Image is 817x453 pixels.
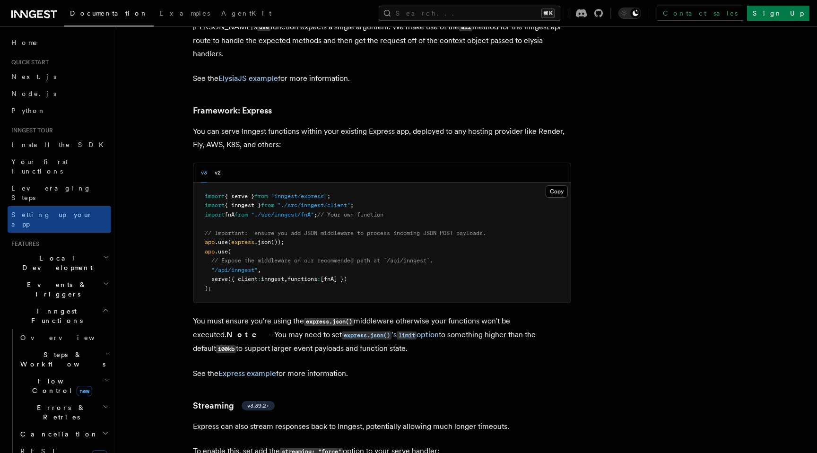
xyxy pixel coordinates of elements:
[8,280,103,299] span: Events & Triggers
[11,158,68,175] span: Your first Functions
[459,23,472,31] code: all
[205,285,211,292] span: );
[193,20,571,61] p: [PERSON_NAME]'s function expects a single argument. We make use of the method for the inngest api...
[11,184,91,201] span: Leveraging Steps
[205,202,225,209] span: import
[193,72,571,85] p: See the for more information.
[11,211,93,228] span: Setting up your app
[261,202,274,209] span: from
[8,85,111,102] a: Node.js
[215,239,228,245] span: .use
[546,185,568,198] button: Copy
[304,318,354,326] code: express.json()
[205,248,215,255] span: app
[284,276,287,282] span: ,
[17,376,104,395] span: Flow Control
[257,23,270,31] code: use
[317,276,321,282] span: :
[17,329,111,346] a: Overview
[254,239,271,245] span: .json
[17,373,111,399] button: Flow Controlnew
[541,9,555,18] kbd: ⌘K
[342,330,439,339] a: express.json()'slimitoption
[218,369,276,378] a: Express example
[11,38,38,47] span: Home
[70,9,148,17] span: Documentation
[8,206,111,233] a: Setting up your app
[211,257,433,264] span: // Expose the middleware on our recommended path at `/api/inngest`.
[8,127,53,134] span: Inngest tour
[17,399,111,426] button: Errors & Retries
[159,9,210,17] span: Examples
[287,276,317,282] span: functions
[261,276,284,282] span: inngest
[8,153,111,180] a: Your first Functions
[205,230,486,236] span: // Important: ensure you add JSON middleware to process incoming JSON POST payloads.
[211,267,258,273] span: "/api/inngest"
[657,6,743,21] a: Contact sales
[225,211,235,218] span: fnA
[8,306,102,325] span: Inngest Functions
[193,104,272,117] a: Framework: Express
[8,253,103,272] span: Local Development
[350,202,354,209] span: ;
[20,334,118,341] span: Overview
[321,276,347,282] span: [fnA] })
[278,202,350,209] span: "./src/inngest/client"
[397,331,417,340] code: limit
[216,345,236,353] code: 100kb
[205,239,215,245] span: app
[228,248,231,255] span: (
[17,426,111,443] button: Cancellation
[228,239,231,245] span: (
[221,9,271,17] span: AgentKit
[64,3,154,26] a: Documentation
[215,248,228,255] span: .use
[205,211,225,218] span: import
[193,420,571,433] p: Express can also stream responses back to Inngest, potentially allowing much longer timeouts.
[216,3,277,26] a: AgentKit
[215,163,221,183] button: v2
[8,68,111,85] a: Next.js
[258,267,261,273] span: ,
[77,386,92,396] span: new
[8,34,111,51] a: Home
[11,107,46,114] span: Python
[8,180,111,206] a: Leveraging Steps
[193,125,571,151] p: You can serve Inngest functions within your existing Express app, deployed to any hosting provide...
[226,330,270,339] strong: Note
[17,403,103,422] span: Errors & Retries
[218,74,278,83] a: ElysiaJS example
[11,73,56,80] span: Next.js
[205,193,225,200] span: import
[8,136,111,153] a: Install the SDK
[342,331,391,340] code: express.json()
[254,193,268,200] span: from
[8,102,111,119] a: Python
[201,163,207,183] button: v3
[379,6,560,21] button: Search...⌘K
[258,276,261,282] span: :
[8,250,111,276] button: Local Development
[231,239,254,245] span: express
[17,350,105,369] span: Steps & Workflows
[8,240,39,248] span: Features
[327,193,330,200] span: ;
[251,211,314,218] span: "./src/inngest/fnA"
[225,202,261,209] span: { inngest }
[618,8,641,19] button: Toggle dark mode
[8,276,111,303] button: Events & Triggers
[228,276,258,282] span: ({ client
[747,6,809,21] a: Sign Up
[271,239,284,245] span: ());
[235,211,248,218] span: from
[193,367,571,380] p: See the for more information.
[193,314,571,356] p: You must ensure you're using the middleware otherwise your functions won't be executed. - You may...
[154,3,216,26] a: Examples
[271,193,327,200] span: "inngest/express"
[314,211,317,218] span: ;
[11,90,56,97] span: Node.js
[211,276,228,282] span: serve
[317,211,383,218] span: // Your own function
[225,193,254,200] span: { serve }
